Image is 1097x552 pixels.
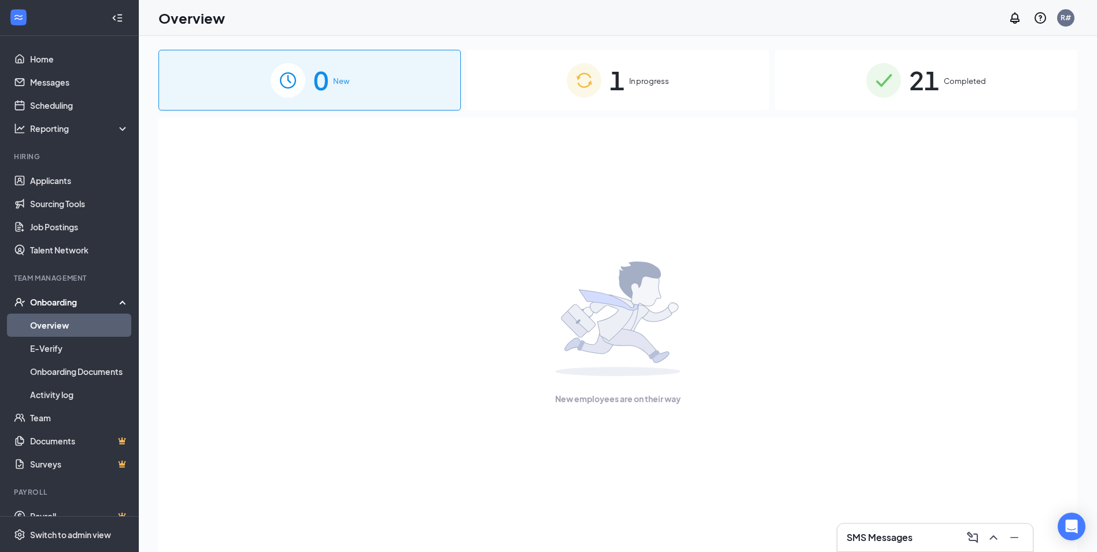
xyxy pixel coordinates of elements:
span: 21 [909,60,939,100]
svg: Notifications [1008,11,1022,25]
span: New employees are on their way [555,392,681,405]
button: ChevronUp [984,528,1003,547]
svg: QuestionInfo [1033,11,1047,25]
span: In progress [629,75,669,87]
a: Scheduling [30,94,129,117]
a: DocumentsCrown [30,429,129,452]
a: Talent Network [30,238,129,262]
button: ComposeMessage [963,528,982,547]
div: Reporting [30,123,130,134]
a: SurveysCrown [30,452,129,476]
a: Team [30,406,129,429]
a: PayrollCrown [30,505,129,528]
a: Messages [30,71,129,94]
a: Activity log [30,383,129,406]
span: New [333,75,349,87]
div: Onboarding [30,296,119,308]
a: Sourcing Tools [30,192,129,215]
svg: ChevronUp [987,531,1000,544]
h3: SMS Messages [847,531,913,544]
a: Applicants [30,169,129,192]
svg: Analysis [14,123,25,134]
svg: Collapse [112,12,123,24]
div: Open Intercom Messenger [1058,513,1085,540]
div: Team Management [14,273,127,283]
a: Job Postings [30,215,129,238]
span: Completed [944,75,986,87]
h1: Overview [158,8,225,28]
div: Switch to admin view [30,529,111,540]
button: Minimize [1005,528,1024,547]
a: E-Verify [30,337,129,360]
svg: ComposeMessage [966,531,980,544]
svg: UserCheck [14,296,25,308]
span: 1 [610,60,625,100]
div: Hiring [14,152,127,161]
svg: Settings [14,529,25,540]
div: Payroll [14,487,127,497]
svg: WorkstreamLogo [13,12,24,23]
span: 0 [313,60,328,100]
a: Home [30,47,129,71]
a: Onboarding Documents [30,360,129,383]
svg: Minimize [1007,531,1021,544]
div: R# [1061,13,1071,23]
a: Overview [30,314,129,337]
